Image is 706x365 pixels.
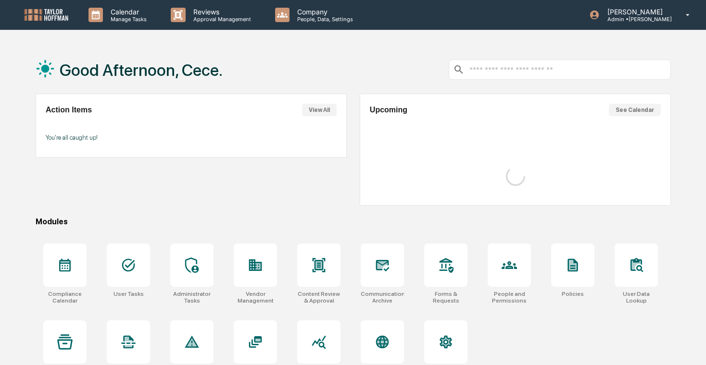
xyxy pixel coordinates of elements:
[43,291,87,304] div: Compliance Calendar
[23,8,69,22] img: logo
[103,8,151,16] p: Calendar
[113,291,144,297] div: User Tasks
[46,134,337,141] p: You're all caught up!
[60,61,223,80] h1: Good Afternoon, Cece.
[103,16,151,23] p: Manage Tasks
[170,291,214,304] div: Administrator Tasks
[600,16,672,23] p: Admin • [PERSON_NAME]
[290,16,358,23] p: People, Data, Settings
[615,291,658,304] div: User Data Lookup
[562,291,584,297] div: Policies
[290,8,358,16] p: Company
[370,106,407,114] h2: Upcoming
[36,217,671,226] div: Modules
[46,106,92,114] h2: Action Items
[361,291,404,304] div: Communications Archive
[424,291,467,304] div: Forms & Requests
[600,8,672,16] p: [PERSON_NAME]
[609,104,661,116] button: See Calendar
[297,291,340,304] div: Content Review & Approval
[186,8,256,16] p: Reviews
[186,16,256,23] p: Approval Management
[234,291,277,304] div: Vendor Management
[302,104,337,116] button: View All
[488,291,531,304] div: People and Permissions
